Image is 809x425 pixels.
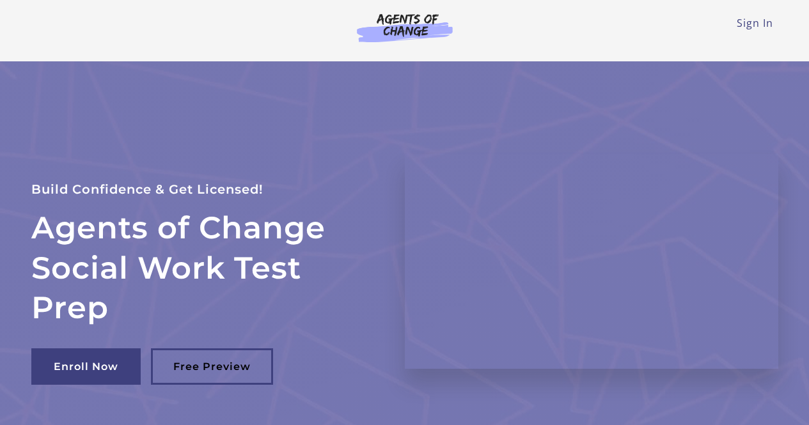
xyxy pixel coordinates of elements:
h2: Agents of Change Social Work Test Prep [31,208,374,327]
a: Sign In [737,16,773,30]
img: Agents of Change Logo [343,13,466,42]
a: Enroll Now [31,348,141,385]
p: Build Confidence & Get Licensed! [31,179,374,200]
a: Free Preview [151,348,273,385]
